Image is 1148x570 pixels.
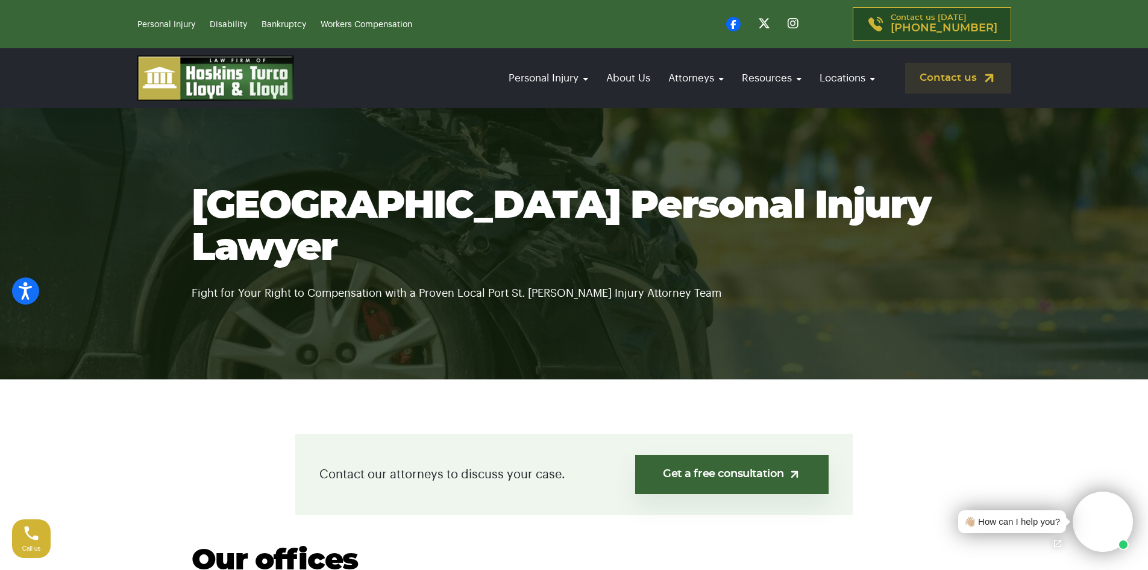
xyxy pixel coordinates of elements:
a: Contact us [905,63,1011,93]
a: Personal Injury [137,21,195,29]
span: Call us [22,545,41,552]
span: [PHONE_NUMBER] [891,22,997,34]
img: arrow-up-right-light.svg [788,468,801,481]
div: Contact our attorneys to discuss your case. [295,434,853,515]
p: Fight for Your Right to Compensation with a Proven Local Port St. [PERSON_NAME] Injury Attorney Team [192,270,957,302]
a: Get a free consultation [635,455,829,494]
img: logo [137,55,294,101]
a: Personal Injury [503,61,594,95]
div: 👋🏼 How can I help you? [964,515,1060,529]
a: Disability [210,21,247,29]
a: Bankruptcy [262,21,306,29]
a: Locations [814,61,881,95]
h1: [GEOGRAPHIC_DATA] Personal Injury Lawyer [192,185,957,270]
a: Attorneys [662,61,730,95]
a: Resources [736,61,808,95]
a: Workers Compensation [321,21,412,29]
a: Open chat [1045,531,1070,556]
a: About Us [600,61,656,95]
p: Contact us [DATE] [891,14,997,34]
a: Contact us [DATE][PHONE_NUMBER] [853,7,1011,41]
